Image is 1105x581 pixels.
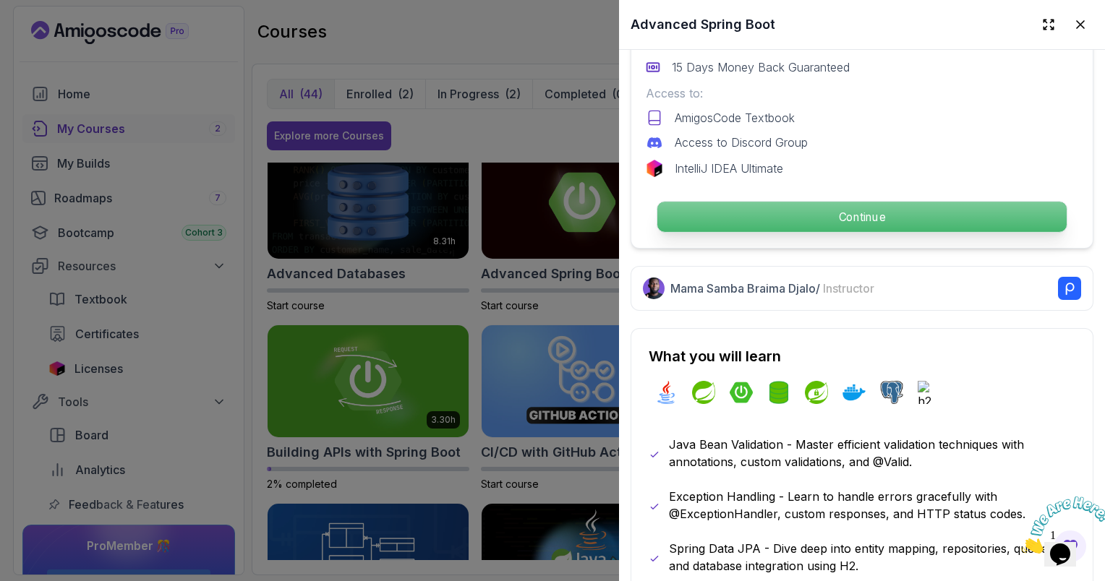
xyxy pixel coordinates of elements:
[646,160,663,177] img: jetbrains logo
[669,436,1075,470] p: Java Bean Validation - Master efficient validation techniques with annotations, custom validation...
[880,381,903,404] img: postgres logo
[669,540,1075,574] p: Spring Data JPA - Dive deep into entity mapping, repositories, queries, and database integration ...
[6,6,12,18] span: 1
[918,381,941,404] img: h2 logo
[646,85,1078,102] p: Access to:
[654,381,678,404] img: java logo
[675,134,808,151] p: Access to Discord Group
[692,381,715,404] img: spring logo
[672,59,850,76] p: 15 Days Money Back Guaranteed
[1036,12,1062,38] button: Expand drawer
[767,381,790,404] img: spring-data-jpa logo
[669,488,1075,522] p: Exception Handling - Learn to handle errors gracefully with @ExceptionHandler, custom responses, ...
[657,201,1067,233] button: Continue
[823,281,874,296] span: Instructor
[643,277,665,299] img: Nelson Djalo
[805,381,828,404] img: spring-security logo
[730,381,753,404] img: spring-boot logo
[1015,491,1105,559] iframe: chat widget
[649,346,1075,366] h2: What you will learn
[631,14,775,35] h2: Advanced Spring Boot
[670,280,874,297] p: Mama Samba Braima Djalo /
[842,381,866,404] img: docker logo
[675,109,795,126] p: AmigosCode Textbook
[6,6,95,63] img: Chat attention grabber
[675,160,783,177] p: IntelliJ IDEA Ultimate
[657,202,1067,232] p: Continue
